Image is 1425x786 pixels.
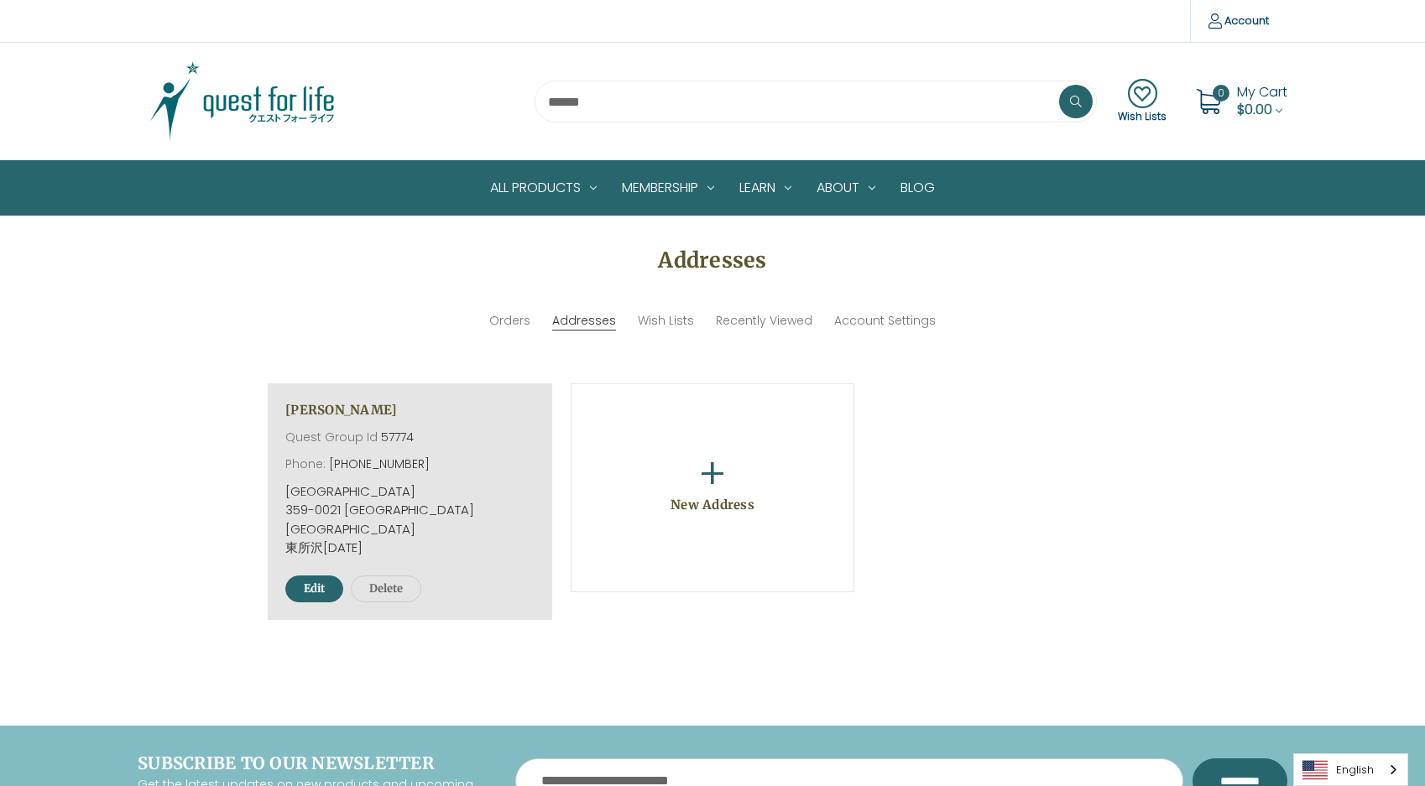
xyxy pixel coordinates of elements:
[478,161,609,215] a: All Products
[1237,100,1272,119] span: $0.00
[698,445,727,505] span: +
[804,161,888,215] a: About
[552,312,616,331] li: Addresses
[138,60,347,143] img: Quest Group
[285,455,326,473] dt: Phone:
[834,312,936,330] a: Account Settings
[381,429,414,446] dd: 57774
[1237,82,1287,119] a: Cart with 0 items
[285,429,378,446] dt: Quest Group Id
[1118,79,1167,124] a: Wish Lists
[671,497,754,516] h5: New Address
[285,539,535,558] li: 東所沢[DATE]
[888,161,947,215] a: Blog
[638,312,694,330] a: Wish Lists
[285,575,343,602] a: Edit
[489,312,530,330] a: Orders
[609,161,727,215] a: Membership
[571,383,855,593] a: + New Address
[727,161,804,215] a: Learn
[285,401,535,420] h5: [PERSON_NAME]
[132,245,1294,277] h2: Addresses
[351,575,421,602] button: Delete
[285,501,535,539] li: 359-0021 [GEOGRAPHIC_DATA] [GEOGRAPHIC_DATA]
[716,312,812,330] a: Recently Viewed
[1294,754,1407,785] a: English
[138,751,490,776] h4: Subscribe to our newsletter
[1293,753,1408,786] aside: Language selected: English
[1237,82,1287,102] span: My Cart
[1213,85,1229,102] span: 0
[285,482,535,502] li: [GEOGRAPHIC_DATA]
[329,455,430,473] dd: [PHONE_NUMBER]
[1293,753,1408,786] div: Language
